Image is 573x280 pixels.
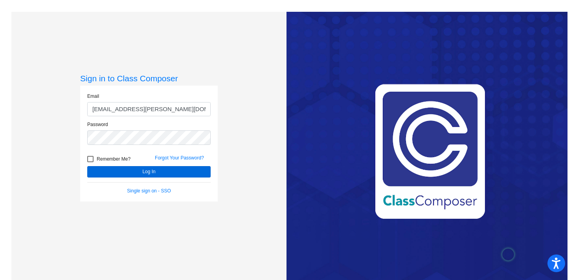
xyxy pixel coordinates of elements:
a: Forgot Your Password? [155,155,204,161]
a: Single sign on - SSO [127,188,171,194]
label: Email [87,93,99,100]
h3: Sign in to Class Composer [80,73,218,83]
span: Remember Me? [97,154,130,164]
button: Log In [87,166,211,178]
label: Password [87,121,108,128]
